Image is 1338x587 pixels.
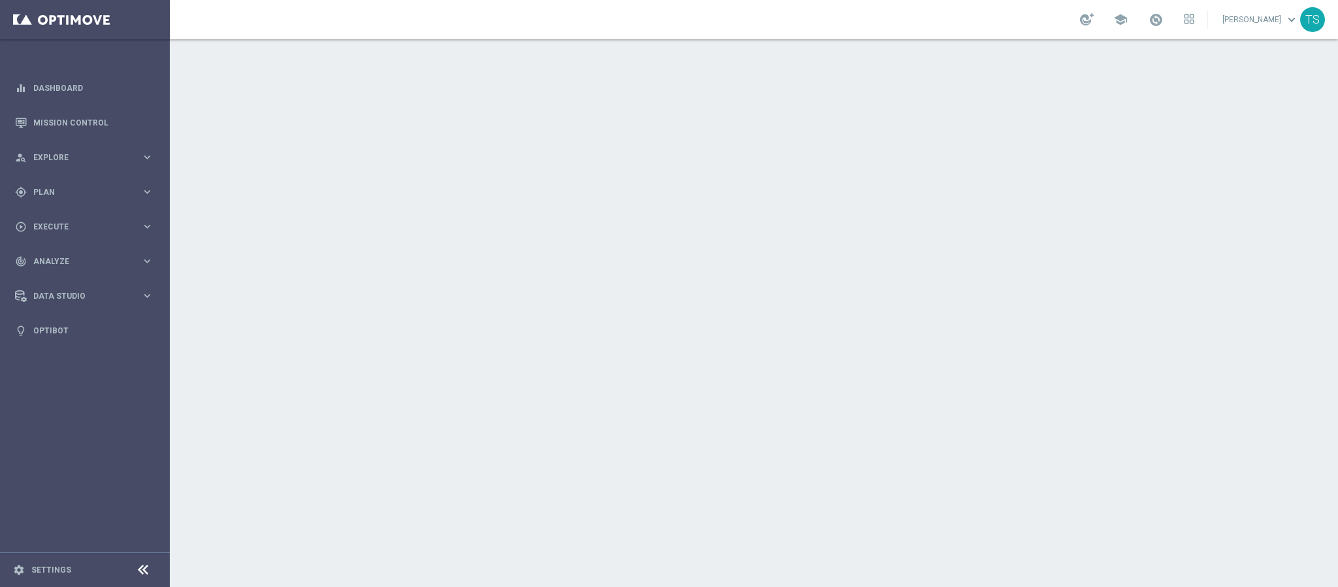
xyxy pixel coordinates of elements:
[14,256,154,267] button: track_changes Analyze keyboard_arrow_right
[33,105,153,140] a: Mission Control
[33,188,141,196] span: Plan
[15,313,153,348] div: Optibot
[1221,10,1300,29] a: [PERSON_NAME]keyboard_arrow_down
[15,105,153,140] div: Mission Control
[33,71,153,105] a: Dashboard
[33,223,141,231] span: Execute
[15,152,27,163] i: person_search
[141,186,153,198] i: keyboard_arrow_right
[15,325,27,337] i: lightbulb
[15,71,153,105] div: Dashboard
[15,221,27,233] i: play_circle_outline
[14,118,154,128] button: Mission Control
[1300,7,1325,32] div: TS
[14,326,154,336] button: lightbulb Optibot
[33,292,141,300] span: Data Studio
[141,151,153,163] i: keyboard_arrow_right
[15,186,27,198] i: gps_fixed
[15,186,141,198] div: Plan
[33,154,141,161] span: Explore
[15,290,141,302] div: Data Studio
[31,566,71,574] a: Settings
[141,255,153,267] i: keyboard_arrow_right
[141,220,153,233] i: keyboard_arrow_right
[15,152,141,163] div: Explore
[15,256,141,267] div: Analyze
[14,152,154,163] button: person_search Explore keyboard_arrow_right
[1284,12,1299,27] span: keyboard_arrow_down
[141,290,153,302] i: keyboard_arrow_right
[14,83,154,93] button: equalizer Dashboard
[15,256,27,267] i: track_changes
[14,187,154,197] button: gps_fixed Plan keyboard_arrow_right
[33,258,141,265] span: Analyze
[13,564,25,576] i: settings
[14,291,154,301] button: Data Studio keyboard_arrow_right
[1113,12,1128,27] span: school
[14,222,154,232] button: play_circle_outline Execute keyboard_arrow_right
[15,82,27,94] i: equalizer
[33,313,153,348] a: Optibot
[15,221,141,233] div: Execute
